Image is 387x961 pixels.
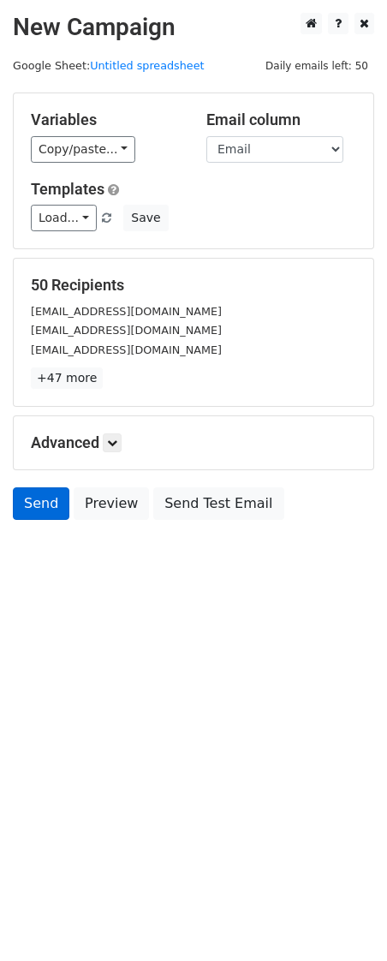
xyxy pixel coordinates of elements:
[31,136,135,163] a: Copy/paste...
[123,205,168,231] button: Save
[31,180,104,198] a: Templates
[13,59,205,72] small: Google Sheet:
[31,276,356,295] h5: 50 Recipients
[31,433,356,452] h5: Advanced
[13,13,374,42] h2: New Campaign
[31,324,222,337] small: [EMAIL_ADDRESS][DOMAIN_NAME]
[31,343,222,356] small: [EMAIL_ADDRESS][DOMAIN_NAME]
[206,110,356,129] h5: Email column
[31,205,97,231] a: Load...
[74,487,149,520] a: Preview
[13,487,69,520] a: Send
[90,59,204,72] a: Untitled spreadsheet
[259,57,374,75] span: Daily emails left: 50
[31,305,222,318] small: [EMAIL_ADDRESS][DOMAIN_NAME]
[259,59,374,72] a: Daily emails left: 50
[301,879,387,961] iframe: Chat Widget
[31,110,181,129] h5: Variables
[31,367,103,389] a: +47 more
[153,487,283,520] a: Send Test Email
